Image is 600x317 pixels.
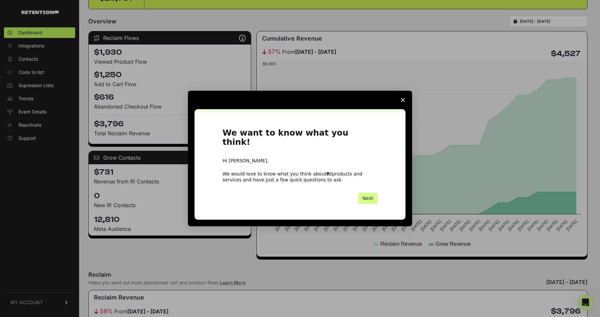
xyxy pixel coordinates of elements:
span: Close survey [394,91,412,109]
div: Hi [PERSON_NAME], [223,158,377,164]
b: R! [326,171,332,176]
div: We would love to know what you think about products and services and have just a few quick questi... [223,171,377,183]
button: Next [358,193,377,204]
h1: We want to know what you think! [223,128,377,151]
